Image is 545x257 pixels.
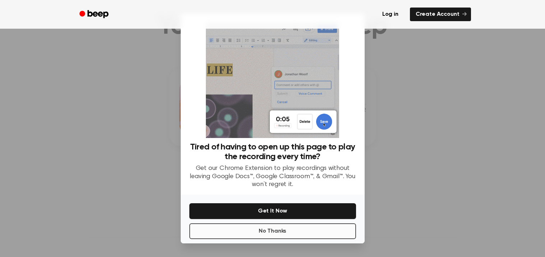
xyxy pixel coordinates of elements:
a: Log in [375,6,406,23]
button: No Thanks [189,223,356,239]
a: Create Account [410,8,471,21]
img: Beep extension in action [206,22,339,138]
p: Get our Chrome Extension to play recordings without leaving Google Docs™, Google Classroom™, & Gm... [189,165,356,189]
h3: Tired of having to open up this page to play the recording every time? [189,142,356,162]
button: Get It Now [189,203,356,219]
a: Beep [74,8,115,22]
